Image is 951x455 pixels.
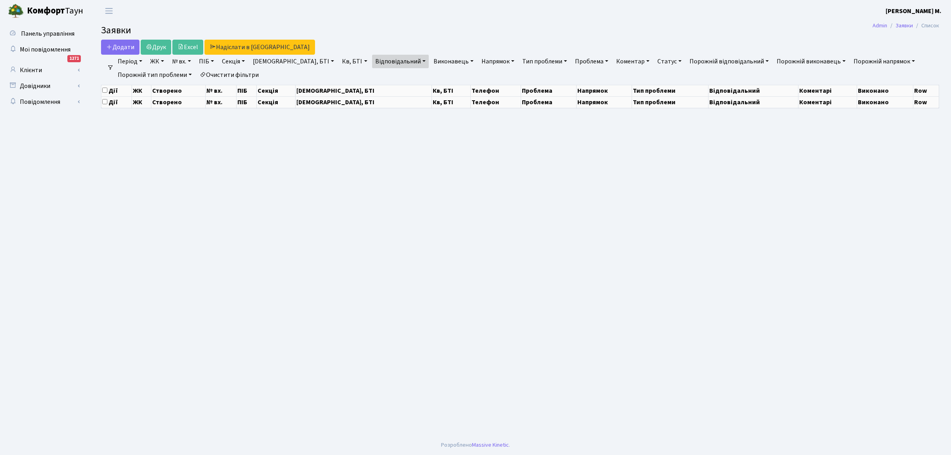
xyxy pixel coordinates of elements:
span: Таун [27,4,83,18]
a: Надіслати в [GEOGRAPHIC_DATA] [204,40,315,55]
a: Відповідальний [372,55,429,68]
th: Телефон [470,96,521,108]
span: Заявки [101,23,131,37]
a: ПІБ [196,55,217,68]
th: [DEMOGRAPHIC_DATA], БТІ [295,96,432,108]
th: Дії [101,96,132,108]
a: Порожній напрямок [850,55,918,68]
th: № вх. [205,96,236,108]
a: Проблема [572,55,611,68]
th: ЖК [132,85,151,96]
a: Клієнти [4,62,83,78]
th: Відповідальний [708,96,798,108]
th: Кв, БТІ [432,85,470,96]
a: Excel [172,40,203,55]
span: Панель управління [21,29,74,38]
th: Секція [257,96,295,108]
th: Виконано [857,85,913,96]
th: Row [913,96,939,108]
a: [PERSON_NAME] М. [886,6,941,16]
b: Комфорт [27,4,65,17]
a: Секція [219,55,248,68]
li: Список [913,21,939,30]
a: Коментар [613,55,653,68]
div: 1271 [67,55,81,62]
a: № вх. [169,55,194,68]
a: Кв, БТІ [339,55,370,68]
th: Секція [257,85,295,96]
th: Напрямок [577,96,632,108]
th: № вх. [205,85,236,96]
a: Друк [141,40,171,55]
th: ПІБ [237,85,257,96]
th: Коментарі [798,85,857,96]
span: Додати [106,43,134,52]
th: Проблема [521,96,577,108]
th: Відповідальний [708,85,798,96]
a: Панель управління [4,26,83,42]
a: Виконавець [430,55,477,68]
a: [DEMOGRAPHIC_DATA], БТІ [250,55,337,68]
a: Заявки [896,21,913,30]
span: Мої повідомлення [20,45,71,54]
a: Admin [873,21,887,30]
th: Дії [101,85,132,96]
th: Тип проблеми [632,85,708,96]
a: Порожній відповідальний [686,55,772,68]
div: Розроблено . [441,441,510,449]
a: Статус [654,55,685,68]
a: Повідомлення [4,94,83,110]
th: ЖК [132,96,151,108]
th: Row [913,85,939,96]
a: Додати [101,40,139,55]
th: [DEMOGRAPHIC_DATA], БТІ [295,85,432,96]
a: Massive Kinetic [472,441,509,449]
th: ПІБ [237,96,257,108]
a: Період [115,55,145,68]
a: Очистити фільтри [197,68,262,82]
a: Порожній виконавець [773,55,849,68]
th: Тип проблеми [632,96,708,108]
th: Напрямок [577,85,632,96]
th: Коментарі [798,96,857,108]
nav: breadcrumb [861,17,951,34]
button: Переключити навігацію [99,4,119,17]
a: Довідники [4,78,83,94]
a: ЖК [147,55,167,68]
th: Створено [151,96,205,108]
a: Мої повідомлення1271 [4,42,83,57]
th: Створено [151,85,205,96]
img: logo.png [8,3,24,19]
th: Кв, БТІ [432,96,470,108]
th: Телефон [470,85,521,96]
a: Порожній тип проблеми [115,68,195,82]
a: Тип проблеми [519,55,570,68]
th: Проблема [521,85,577,96]
th: Виконано [857,96,913,108]
a: Напрямок [478,55,518,68]
b: [PERSON_NAME] М. [886,7,941,15]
